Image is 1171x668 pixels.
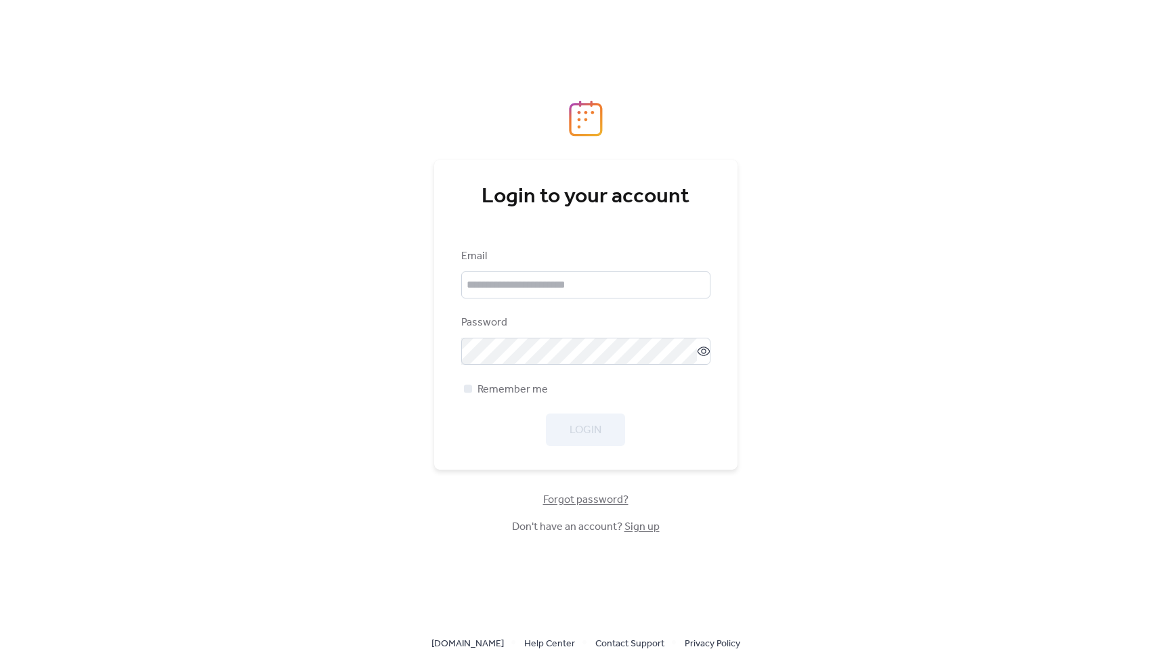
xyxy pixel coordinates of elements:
span: Privacy Policy [685,636,740,652]
span: Forgot password? [543,492,629,508]
a: Forgot password? [543,496,629,504]
span: Contact Support [595,636,664,652]
div: Email [461,248,708,265]
span: Help Center [524,636,575,652]
a: Contact Support [595,635,664,652]
div: Password [461,315,708,331]
img: logo [569,100,603,137]
a: Privacy Policy [685,635,740,652]
div: Login to your account [461,183,710,210]
a: Sign up [624,516,660,537]
a: [DOMAIN_NAME] [431,635,504,652]
a: Help Center [524,635,575,652]
span: Don't have an account? [512,519,660,535]
span: [DOMAIN_NAME] [431,636,504,652]
span: Remember me [477,382,548,398]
